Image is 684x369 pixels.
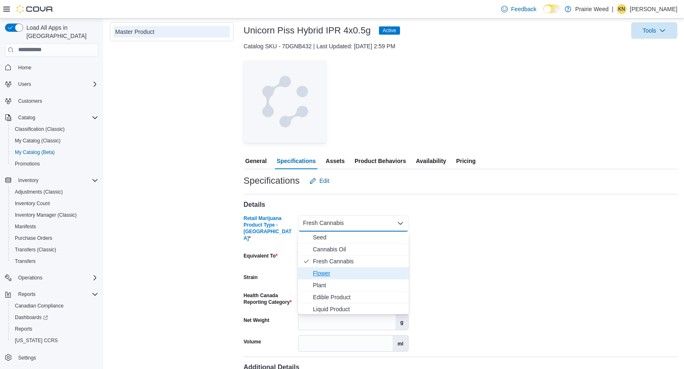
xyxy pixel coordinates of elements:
p: Prairie Weed [575,4,609,14]
span: Reports [12,324,98,334]
span: Edit [320,177,329,185]
span: Catalog [15,113,98,123]
span: Transfers [15,258,36,265]
span: Inventory Count [15,200,50,207]
button: Home [2,61,102,73]
span: Dashboards [15,314,48,321]
button: Adjustments (Classic) [8,186,102,198]
button: Reports [15,289,39,299]
span: General [245,153,267,169]
button: Purchase Orders [8,232,102,244]
button: Operations [15,273,46,283]
span: Assets [326,153,345,169]
span: Seed [313,233,404,241]
span: Home [15,62,98,73]
label: Equivalent To [244,253,277,259]
span: Classification (Classic) [15,126,65,132]
span: Pricing [456,153,476,169]
span: Transfers [12,256,98,266]
span: Active [383,27,396,34]
button: Edit [306,173,333,189]
a: Classification (Classic) [12,124,68,134]
button: Liquid Product [298,303,409,315]
span: Operations [15,273,98,283]
span: Edible Product [313,293,404,301]
button: Manifests [8,221,102,232]
button: [US_STATE] CCRS [8,335,102,346]
span: Inventory Manager (Classic) [12,210,98,220]
button: Plant [298,279,409,291]
span: Home [18,64,31,71]
span: Manifests [12,222,98,232]
span: Canadian Compliance [12,301,98,311]
a: Feedback [498,1,540,17]
button: Inventory Manager (Classic) [8,209,102,221]
span: Reports [15,289,98,299]
label: Health Canada Reporting Category [244,292,295,305]
a: Reports [12,324,36,334]
span: Canadian Compliance [15,303,64,309]
button: Catalog [2,112,102,123]
button: Edible Product [298,291,409,303]
h4: Details [244,201,677,208]
button: My Catalog (Beta) [8,147,102,158]
span: Active [379,26,400,35]
span: Washington CCRS [12,336,98,345]
span: Manifests [15,223,36,230]
div: Catalog SKU - 7DGNB432 | Last Updated: [DATE] 2:59 PM [244,42,677,50]
button: Inventory [2,175,102,186]
span: My Catalog (Beta) [12,147,98,157]
label: Retail Marijuana Product Type - [GEOGRAPHIC_DATA] [244,215,295,241]
input: Dark Mode [543,5,561,13]
span: Dashboards [12,312,98,322]
span: Operations [18,274,43,281]
span: Transfers (Classic) [15,246,56,253]
p: [PERSON_NAME] [630,4,677,14]
label: g [395,314,408,330]
a: Transfers [12,256,39,266]
span: Product Behaviors [355,153,406,169]
span: Reports [15,326,32,332]
span: Specifications [277,153,316,169]
button: Classification (Classic) [8,123,102,135]
span: Inventory Count [12,199,98,208]
h3: Unicorn Piss Hybrid IPR 4x0.5g [244,26,371,35]
button: Tools [631,22,677,39]
label: Net Weight [244,317,269,324]
span: Plant [313,281,404,289]
div: Kristen Neufeld [617,4,627,14]
span: Classification (Classic) [12,124,98,134]
a: My Catalog (Classic) [12,136,64,146]
button: Reports [2,289,102,300]
span: Purchase Orders [15,235,52,241]
button: Transfers [8,255,102,267]
div: Master Product [115,28,228,36]
div: Choose from the following options [298,232,409,327]
span: Inventory [18,177,38,184]
span: KN [618,4,625,14]
span: Customers [15,96,98,106]
a: Promotions [12,159,43,169]
button: Users [15,79,34,89]
button: Inventory Count [8,198,102,209]
span: Users [15,79,98,89]
span: Liquid Product [313,305,404,313]
button: Transfers (Classic) [8,244,102,255]
h3: Specifications [244,176,300,186]
span: [US_STATE] CCRS [15,337,58,344]
button: Reports [8,323,102,335]
span: Reports [18,291,36,298]
span: Settings [18,355,36,361]
span: My Catalog (Beta) [15,149,55,156]
a: Dashboards [8,312,102,323]
span: Fresh Cannabis [313,257,404,265]
img: Cova [17,5,54,13]
a: Purchase Orders [12,233,56,243]
span: My Catalog (Classic) [15,137,61,144]
button: Operations [2,272,102,284]
a: Transfers (Classic) [12,245,59,255]
a: Customers [15,96,45,106]
button: Seed [298,232,409,244]
span: My Catalog (Classic) [12,136,98,146]
span: Transfers (Classic) [12,245,98,255]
